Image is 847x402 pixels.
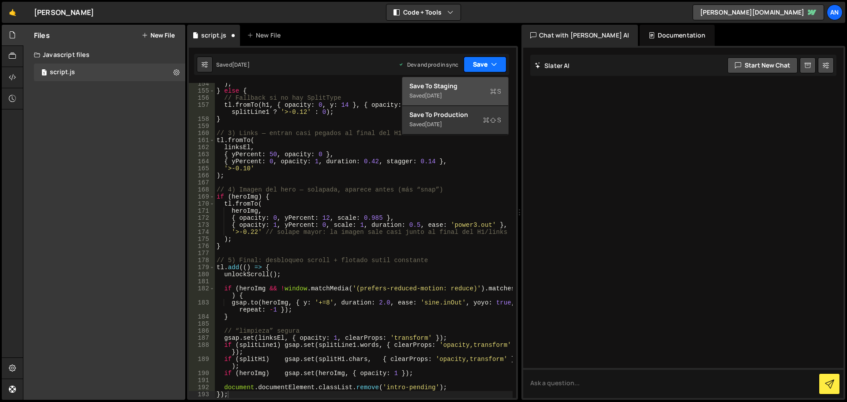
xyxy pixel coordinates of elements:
div: Save to Staging [409,82,501,90]
div: 177 [189,250,215,257]
div: 162 [189,144,215,151]
div: 180 [189,271,215,278]
div: Dev and prod in sync [398,61,458,68]
div: 176 [189,243,215,250]
div: [DATE] [425,120,442,128]
a: 🤙 [2,2,23,23]
span: S [490,87,501,96]
div: [DATE] [425,92,442,99]
button: Save to StagingS Saved[DATE] [402,77,508,106]
button: Code + Tools [386,4,461,20]
div: 172 [189,214,215,222]
div: 188 [189,342,215,356]
div: New File [247,31,284,40]
div: 187 [189,334,215,342]
div: [PERSON_NAME] [34,7,94,18]
div: 16797/45948.js [34,64,185,81]
div: 165 [189,165,215,172]
div: 193 [189,391,215,398]
div: Saved [216,61,250,68]
div: 163 [189,151,215,158]
div: 184 [189,313,215,320]
div: 174 [189,229,215,236]
div: 154 [189,80,215,87]
div: 178 [189,257,215,264]
div: 168 [189,186,215,193]
div: 167 [189,179,215,186]
div: 175 [189,236,215,243]
div: [DATE] [232,61,250,68]
button: Start new chat [727,57,798,73]
div: 164 [189,158,215,165]
div: 183 [189,299,215,313]
div: Chat with [PERSON_NAME] AI [521,25,638,46]
div: 181 [189,278,215,285]
div: Documentation [640,25,714,46]
div: 191 [189,377,215,384]
div: 159 [189,123,215,130]
div: 190 [189,370,215,377]
div: 179 [189,264,215,271]
div: 170 [189,200,215,207]
h2: Slater AI [535,61,570,70]
div: 185 [189,320,215,327]
div: Saved [409,90,501,101]
h2: Files [34,30,50,40]
div: 186 [189,327,215,334]
div: 192 [189,384,215,391]
button: Save to ProductionS Saved[DATE] [402,106,508,135]
div: Javascript files [23,46,185,64]
div: 156 [189,94,215,101]
button: Save [464,56,506,72]
div: Saved [409,119,501,130]
div: Save to Production [409,110,501,119]
div: script.js [201,31,226,40]
div: 155 [189,87,215,94]
div: 166 [189,172,215,179]
div: 173 [189,222,215,229]
span: S [483,116,501,124]
div: 169 [189,193,215,200]
div: 161 [189,137,215,144]
div: 182 [189,285,215,299]
div: script.js [50,68,75,76]
div: 160 [189,130,215,137]
a: [PERSON_NAME][DOMAIN_NAME] [693,4,824,20]
div: 171 [189,207,215,214]
div: 189 [189,356,215,370]
div: 157 [189,101,215,116]
div: 158 [189,116,215,123]
button: New File [142,32,175,39]
span: 1 [41,70,47,77]
a: An [827,4,843,20]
